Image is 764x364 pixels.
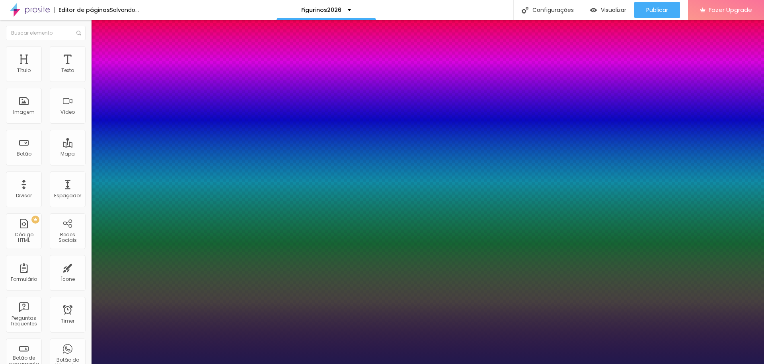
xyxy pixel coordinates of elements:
div: Texto [61,68,74,73]
div: Botão [17,151,31,157]
div: Redes Sociais [52,232,83,243]
button: Publicar [634,2,680,18]
span: Publicar [646,7,668,13]
input: Buscar elemento [6,26,86,40]
div: Perguntas frequentes [8,315,39,327]
div: Imagem [13,109,35,115]
img: Icone [76,31,81,35]
div: Divisor [16,193,32,199]
div: Salvando... [110,7,139,13]
div: Código HTML [8,232,39,243]
div: Mapa [60,151,75,157]
span: Visualizar [601,7,626,13]
div: Timer [61,318,74,324]
div: Ícone [61,276,75,282]
div: Editor de páginas [54,7,110,13]
button: Visualizar [582,2,634,18]
div: Vídeo [60,109,75,115]
img: Icone [522,7,528,14]
div: Espaçador [54,193,81,199]
span: Fazer Upgrade [709,6,752,13]
p: Figurinos2026 [301,7,341,13]
img: view-1.svg [590,7,597,14]
div: Título [17,68,31,73]
div: Formulário [11,276,37,282]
